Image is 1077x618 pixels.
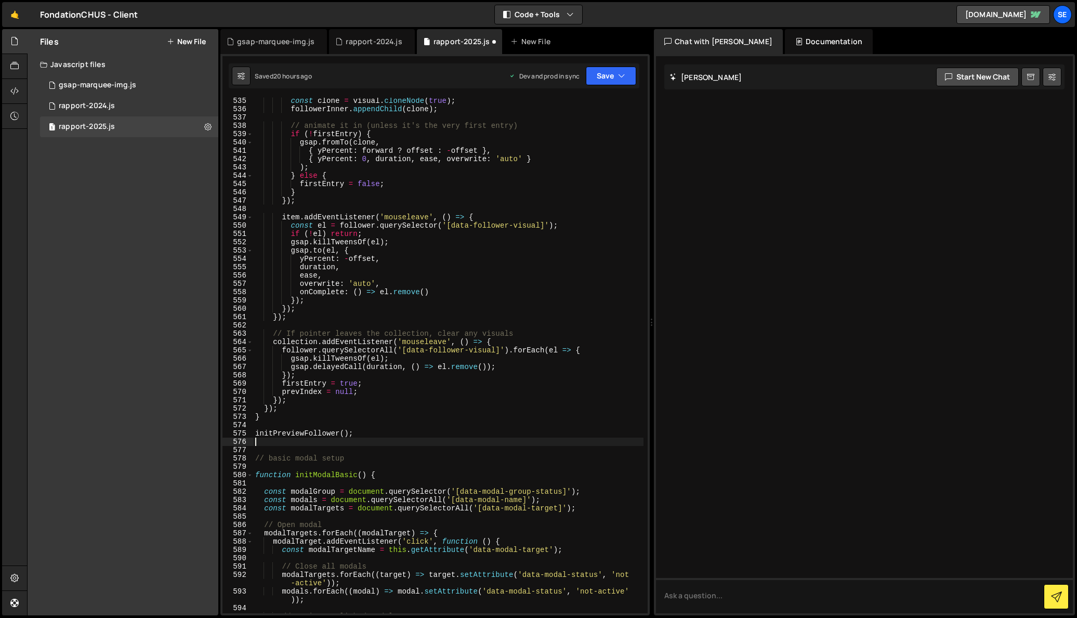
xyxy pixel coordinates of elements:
div: 573 [222,413,253,421]
div: 589 [222,546,253,554]
div: 547 [222,196,253,205]
button: New File [167,37,206,46]
div: 560 [222,305,253,313]
div: 567 [222,363,253,371]
div: Chat with [PERSON_NAME] [654,29,783,54]
div: 553 [222,246,253,255]
div: 554 [222,255,253,263]
span: 1 [49,124,55,132]
div: gsap-marquee-img.js [59,81,136,90]
div: 578 [222,454,253,463]
div: 582 [222,488,253,496]
a: 🤙 [2,2,28,27]
div: 555 [222,263,253,271]
div: rapport-2024.js [346,36,402,47]
div: 588 [222,537,253,546]
div: 569 [222,379,253,388]
div: 563 [222,330,253,338]
div: 575 [222,429,253,438]
div: 576 [222,438,253,446]
div: Javascript files [28,54,218,75]
div: New File [510,36,554,47]
div: 584 [222,504,253,512]
div: 585 [222,512,253,521]
div: 581 [222,479,253,488]
div: 593 [222,587,253,604]
div: 568 [222,371,253,379]
div: 574 [222,421,253,429]
div: 577 [222,446,253,454]
div: Saved [255,72,312,81]
div: 548 [222,205,253,213]
div: 551 [222,230,253,238]
div: 571 [222,396,253,404]
div: 541 [222,147,253,155]
div: Documentation [785,29,873,54]
div: 561 [222,313,253,321]
div: 9197/42513.js [40,116,218,137]
div: 580 [222,471,253,479]
div: 538 [222,122,253,130]
div: 562 [222,321,253,330]
div: 550 [222,221,253,230]
div: 545 [222,180,253,188]
div: 583 [222,496,253,504]
div: 592 [222,571,253,587]
div: 549 [222,213,253,221]
div: 591 [222,562,253,571]
div: 565 [222,346,253,354]
div: 539 [222,130,253,138]
h2: [PERSON_NAME] [669,72,742,82]
div: 572 [222,404,253,413]
div: 20 hours ago [273,72,312,81]
div: 586 [222,521,253,529]
div: Dev and prod in sync [509,72,580,81]
div: rapport-2025.js [59,122,115,132]
div: 559 [222,296,253,305]
div: 543 [222,163,253,172]
div: rapport-2025.js [434,36,490,47]
button: Code + Tools [495,5,582,24]
div: 556 [222,271,253,280]
div: 552 [222,238,253,246]
button: Save [586,67,636,85]
div: 9197/19789.js [40,96,218,116]
div: 9197/37632.js [40,75,218,96]
div: 544 [222,172,253,180]
div: 579 [222,463,253,471]
div: gsap-marquee-img.js [237,36,314,47]
div: 570 [222,388,253,396]
div: 566 [222,354,253,363]
div: 537 [222,113,253,122]
div: 594 [222,604,253,612]
div: 535 [222,97,253,105]
div: 564 [222,338,253,346]
div: 536 [222,105,253,113]
div: rapport-2024.js [59,101,115,111]
div: 587 [222,529,253,537]
div: 542 [222,155,253,163]
div: 546 [222,188,253,196]
a: Se [1053,5,1072,24]
div: 557 [222,280,253,288]
button: Start new chat [936,68,1019,86]
h2: Files [40,36,59,47]
a: [DOMAIN_NAME] [956,5,1050,24]
div: 558 [222,288,253,296]
div: FondationCHUS - Client [40,8,138,21]
div: 590 [222,554,253,562]
div: 540 [222,138,253,147]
